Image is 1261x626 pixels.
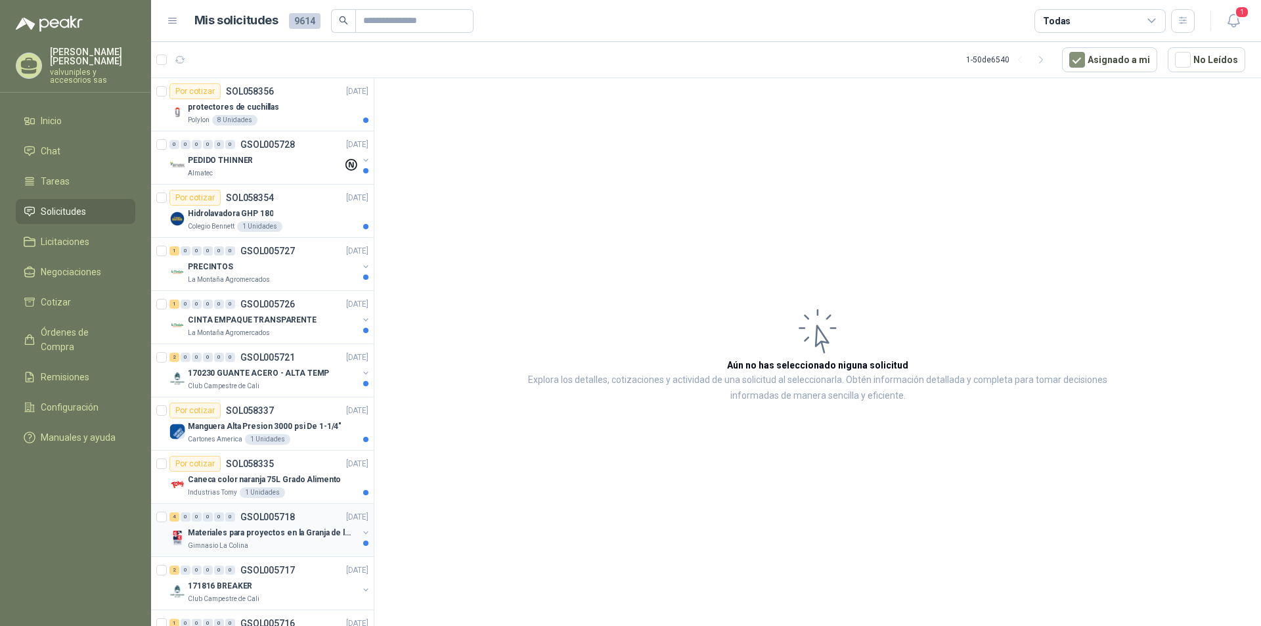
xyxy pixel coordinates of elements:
[188,221,234,232] p: Colegio Bennett
[169,424,185,439] img: Company Logo
[188,367,329,380] p: 170230 GUANTE ACERO - ALTA TEMP
[346,298,368,311] p: [DATE]
[188,168,213,179] p: Almatec
[16,395,135,420] a: Configuración
[214,353,224,362] div: 0
[169,562,371,604] a: 2 0 0 0 0 0 GSOL005717[DATE] Company Logo171816 BREAKERClub Campestre de Cali
[16,229,135,254] a: Licitaciones
[16,290,135,315] a: Cotizar
[181,566,190,575] div: 0
[192,512,202,522] div: 0
[346,245,368,257] p: [DATE]
[169,509,371,551] a: 4 0 0 0 0 0 GSOL005718[DATE] Company LogoMateriales para proyectos en la Granja de la UIGimnasio ...
[240,140,295,149] p: GSOL005728
[346,192,368,204] p: [DATE]
[346,564,368,577] p: [DATE]
[188,208,273,220] p: Hidrolavadora GHP 180
[50,68,135,84] p: valvuniples y accesorios sas
[203,566,213,575] div: 0
[16,108,135,133] a: Inicio
[181,353,190,362] div: 0
[41,235,89,249] span: Licitaciones
[169,566,179,575] div: 2
[203,140,213,149] div: 0
[151,397,374,451] a: Por cotizarSOL058337[DATE] Company LogoManguera Alta Presion 3000 psi De 1-1/4"Cartones America1 ...
[188,541,248,551] p: Gimnasio La Colina
[16,139,135,164] a: Chat
[41,370,89,384] span: Remisiones
[41,144,60,158] span: Chat
[41,174,70,189] span: Tareas
[169,300,179,309] div: 1
[16,365,135,390] a: Remisiones
[212,115,257,125] div: 8 Unidades
[225,512,235,522] div: 0
[346,405,368,417] p: [DATE]
[188,381,259,391] p: Club Campestre de Cali
[41,325,123,354] span: Órdenes de Compra
[151,78,374,131] a: Por cotizarSOL058356[DATE] Company Logoprotectores de cuchillasPolylon8 Unidades
[169,456,221,472] div: Por cotizar
[245,434,290,445] div: 1 Unidades
[346,139,368,151] p: [DATE]
[16,16,83,32] img: Logo peakr
[226,406,274,415] p: SOL058337
[1235,6,1249,18] span: 1
[188,101,279,114] p: protectores de cuchillas
[169,477,185,493] img: Company Logo
[169,104,185,120] img: Company Logo
[214,512,224,522] div: 0
[192,140,202,149] div: 0
[214,300,224,309] div: 0
[346,511,368,524] p: [DATE]
[727,358,908,372] h3: Aún no has seleccionado niguna solicitud
[188,420,342,433] p: Manguera Alta Presion 3000 psi De 1-1/4"
[151,185,374,238] a: Por cotizarSOL058354[DATE] Company LogoHidrolavadora GHP 180Colegio Bennett1 Unidades
[16,259,135,284] a: Negociaciones
[169,353,179,362] div: 2
[188,328,270,338] p: La Montaña Agromercados
[240,353,295,362] p: GSOL005721
[169,211,185,227] img: Company Logo
[169,403,221,418] div: Por cotizar
[225,353,235,362] div: 0
[1168,47,1245,72] button: No Leídos
[188,154,253,167] p: PEDIDO THINNER
[169,137,371,179] a: 0 0 0 0 0 0 GSOL005728[DATE] Company LogoPEDIDO THINNERAlmatec
[169,246,179,256] div: 1
[169,83,221,99] div: Por cotizar
[192,566,202,575] div: 0
[169,264,185,280] img: Company Logo
[240,300,295,309] p: GSOL005726
[41,114,62,128] span: Inicio
[237,221,282,232] div: 1 Unidades
[192,353,202,362] div: 0
[506,372,1130,404] p: Explora los detalles, cotizaciones y actividad de una solicitud al seleccionarla. Obtén informaci...
[240,512,295,522] p: GSOL005718
[41,430,116,445] span: Manuales y ayuda
[16,425,135,450] a: Manuales y ayuda
[192,246,202,256] div: 0
[188,115,210,125] p: Polylon
[194,11,278,30] h1: Mis solicitudes
[214,246,224,256] div: 0
[1062,47,1157,72] button: Asignado a mi
[203,246,213,256] div: 0
[225,300,235,309] div: 0
[188,487,237,498] p: Industrias Tomy
[188,261,233,273] p: PRECINTOS
[240,566,295,575] p: GSOL005717
[214,566,224,575] div: 0
[169,583,185,599] img: Company Logo
[346,458,368,470] p: [DATE]
[181,246,190,256] div: 0
[966,49,1051,70] div: 1 - 50 de 6540
[346,351,368,364] p: [DATE]
[169,349,371,391] a: 2 0 0 0 0 0 GSOL005721[DATE] Company Logo170230 GUANTE ACERO - ALTA TEMPClub Campestre de Cali
[41,400,99,414] span: Configuración
[151,451,374,504] a: Por cotizarSOL058335[DATE] Company LogoCaneca color naranja 75L Grado AlimentoIndustrias Tomy1 Un...
[169,243,371,285] a: 1 0 0 0 0 0 GSOL005727[DATE] Company LogoPRECINTOSLa Montaña Agromercados
[181,140,190,149] div: 0
[169,512,179,522] div: 4
[225,140,235,149] div: 0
